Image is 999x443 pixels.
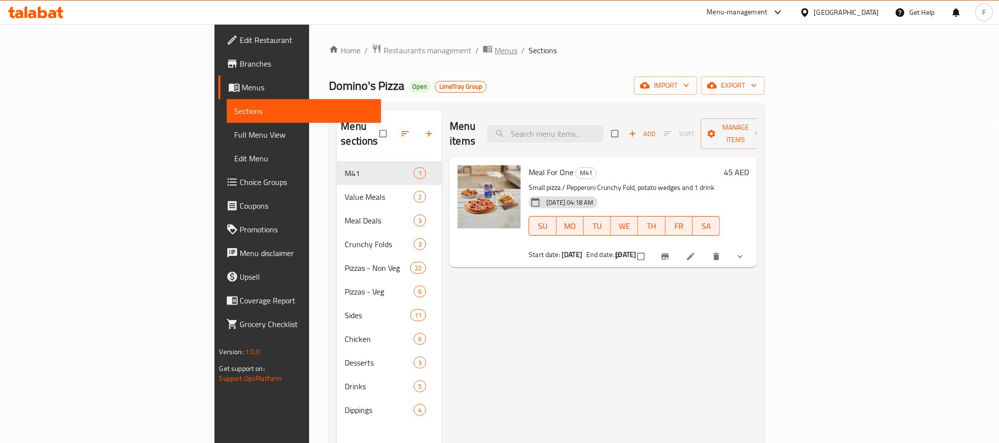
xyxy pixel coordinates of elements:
[408,82,431,91] span: Open
[329,44,765,57] nav: breadcrumb
[458,165,521,228] img: Meal For One
[626,126,658,142] button: Add
[414,191,426,203] div: items
[487,125,604,143] input: search
[218,241,381,265] a: Menu disclaimer
[654,246,678,267] button: Branch-specific-item
[414,334,426,344] span: 6
[707,6,768,18] div: Menu-management
[629,128,655,140] span: Add
[235,129,373,141] span: Full Menu View
[670,219,689,233] span: FR
[235,105,373,117] span: Sections
[611,216,638,236] button: WE
[697,219,716,233] span: SA
[414,167,426,179] div: items
[414,286,426,297] div: items
[608,246,632,267] button: sort-choices
[345,357,414,369] span: Desserts
[414,287,426,296] span: 6
[384,44,471,56] span: Restaurants management
[345,215,414,226] span: Meal Deals
[411,263,426,273] span: 22
[562,248,582,261] b: [DATE]
[435,82,486,91] span: LimeTray Group
[240,318,373,330] span: Grocery Checklist
[642,219,661,233] span: TH
[542,198,597,207] span: [DATE] 04:18 AM
[345,262,410,274] span: Pizzas - Non Veg
[345,380,414,392] span: Drinks
[575,167,597,179] div: M41
[414,382,426,391] span: 5
[557,216,584,236] button: MO
[414,380,426,392] div: items
[242,81,373,93] span: Menus
[729,246,753,267] button: show more
[606,124,626,143] span: Select section
[693,216,720,236] button: SA
[626,126,658,142] span: Add item
[414,216,426,225] span: 3
[337,327,442,351] div: Chicken6
[218,75,381,99] a: Menus
[219,345,244,358] span: Version:
[632,247,652,266] span: Select to update
[561,219,580,233] span: MO
[218,170,381,194] a: Choice Groups
[235,152,373,164] span: Edit Menu
[706,246,729,267] button: delete
[218,194,381,218] a: Coupons
[735,252,745,261] svg: Show Choices
[218,289,381,312] a: Coverage Report
[337,280,442,303] div: Pizzas - Veg6
[345,167,414,179] div: M41
[374,124,394,143] span: Select all sections
[642,79,689,92] span: import
[218,52,381,75] a: Branches
[218,265,381,289] a: Upsell
[576,167,596,179] span: M41
[701,76,765,95] button: export
[240,295,373,306] span: Coverage Report
[345,238,414,250] span: Crunchy Folds
[533,219,552,233] span: SU
[475,44,479,56] li: /
[529,165,573,180] span: Meal For One
[337,157,442,426] nav: Menu sections
[709,121,763,146] span: Manage items
[345,404,414,416] span: Dippings
[227,147,381,170] a: Edit Menu
[337,209,442,232] div: Meal Deals3
[686,252,698,261] a: Edit menu item
[219,362,265,375] span: Get support on:
[337,185,442,209] div: Value Meals2
[227,99,381,123] a: Sections
[219,372,282,385] a: Support.OpsPlatform
[414,404,426,416] div: items
[218,218,381,241] a: Promotions
[495,44,517,56] span: Menus
[638,216,665,236] button: TH
[394,123,418,145] span: Sort sections
[701,118,771,149] button: Manage items
[584,216,611,236] button: TU
[814,7,879,18] div: [GEOGRAPHIC_DATA]
[411,311,426,320] span: 11
[245,345,260,358] span: 1.0.0
[345,191,414,203] div: Value Meals
[218,28,381,52] a: Edit Restaurant
[414,169,426,178] span: 1
[345,333,414,345] span: Chicken
[410,262,426,274] div: items
[240,58,373,70] span: Branches
[588,219,607,233] span: TU
[345,286,414,297] span: Pizzas - Veg
[218,312,381,336] a: Grocery Checklist
[529,44,557,56] span: Sections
